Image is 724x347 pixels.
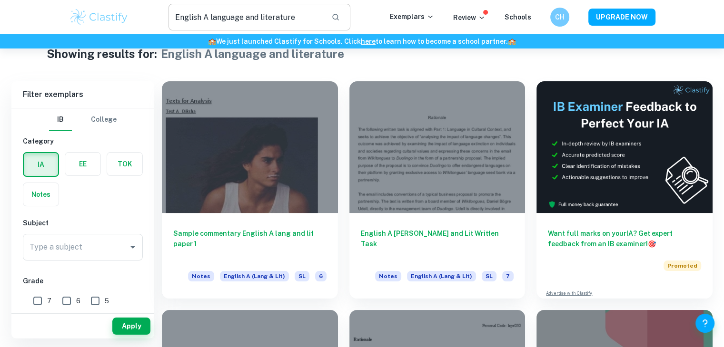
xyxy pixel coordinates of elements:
a: Sample commentary English A lang and lit paper 1NotesEnglish A (Lang & Lit)SL6 [162,81,338,299]
button: TOK [107,153,142,175]
button: UPGRADE NOW [588,9,655,26]
h6: CH [554,12,565,22]
img: Thumbnail [536,81,713,213]
button: IA [24,153,58,176]
span: 🎯 [648,240,656,248]
a: Advertise with Clastify [546,290,592,297]
span: Notes [375,271,401,281]
input: Search for any exemplars... [169,4,324,30]
span: 🏫 [508,38,516,45]
h6: English A [PERSON_NAME] and Lit Written Task [361,228,514,260]
a: Want full marks on yourIA? Get expert feedback from an IB examiner!PromotedAdvertise with Clastify [536,81,713,299]
h1: English A language and literature [161,45,344,62]
span: SL [482,271,496,281]
p: Exemplars [390,11,434,22]
button: CH [550,8,569,27]
button: Notes [23,183,59,206]
button: Apply [112,318,150,335]
h1: Showing results for: [47,45,157,62]
h6: Grade [23,276,143,286]
p: Review [453,12,486,23]
a: Schools [505,13,531,21]
button: College [91,108,117,131]
h6: Filter exemplars [11,81,154,108]
span: SL [295,271,309,281]
div: Filter type choice [49,108,117,131]
img: Clastify logo [69,8,129,27]
h6: Want full marks on your IA ? Get expert feedback from an IB examiner! [548,228,701,249]
button: Help and Feedback [695,314,714,333]
span: 7 [502,271,514,281]
span: 🏫 [208,38,216,45]
h6: We just launched Clastify for Schools. Click to learn how to become a school partner. [2,36,722,47]
button: IB [49,108,72,131]
span: English A (Lang & Lit) [407,271,476,281]
span: Promoted [664,260,701,271]
a: English A [PERSON_NAME] and Lit Written TaskNotesEnglish A (Lang & Lit)SL7 [349,81,526,299]
span: Notes [188,271,214,281]
h6: Sample commentary English A lang and lit paper 1 [173,228,327,260]
button: Open [126,241,139,254]
span: 6 [76,296,80,306]
span: 7 [47,296,51,306]
span: 5 [105,296,109,306]
button: EE [65,153,100,175]
h6: Subject [23,218,143,228]
span: 6 [315,271,327,281]
h6: Category [23,136,143,146]
a: here [361,38,376,45]
span: English A (Lang & Lit) [220,271,289,281]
